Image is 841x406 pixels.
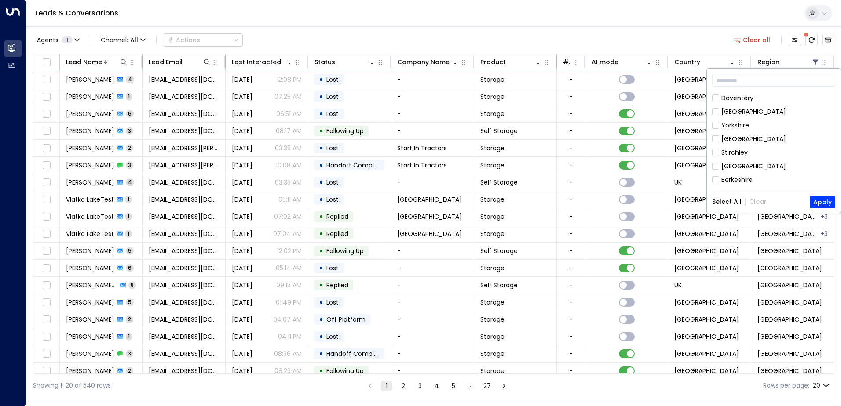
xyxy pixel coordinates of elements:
span: Vlatka LakeTest [66,195,114,204]
div: • [319,346,323,361]
span: Shropshire [757,281,822,290]
span: Aug 23, 2025 [232,366,252,375]
span: Wesley Shutt [66,178,114,187]
span: Toggle select row [41,366,52,377]
div: Yorkshire [721,121,749,130]
span: 1 [125,230,132,237]
span: Shropshire [757,264,822,272]
div: • [319,278,323,293]
span: Toggle select row [41,91,52,102]
div: • [319,209,323,224]
span: 3 [126,127,133,134]
div: - [569,92,573,101]
span: 1 [126,333,132,340]
a: Leads & Conversations [35,8,118,18]
td: - [391,174,474,191]
span: Handoff Completed [326,349,388,358]
span: Aug 12, 2025 [232,264,252,272]
button: page 1 [381,381,392,391]
span: Zakir Rahman [66,127,114,135]
span: Zoe Parry [66,75,114,84]
span: Storage [480,161,505,170]
span: Mar 10, 2025 [232,281,252,290]
span: United Kingdom [674,109,739,118]
span: 2 [126,367,133,374]
div: Country [674,57,736,67]
div: - [569,161,573,170]
span: 6 [126,110,134,117]
span: 4 [126,76,134,83]
div: Status [314,57,335,67]
span: Vlatka LakeTest [66,212,114,221]
span: Off Platform [326,315,366,324]
span: United Kingdom [674,298,739,307]
div: • [319,72,323,87]
span: Lost [326,178,339,187]
span: Storage [480,229,505,238]
button: Go to page 2 [398,381,409,391]
p: 10:08 AM [276,161,302,170]
span: Toni Bradshaw [66,349,114,358]
div: Yorkshire [712,121,835,130]
div: - [569,281,573,290]
span: United Kingdom [674,264,739,272]
span: Toggle select row [41,246,52,257]
span: Storage [480,298,505,307]
span: Jul 25, 2025 [232,75,252,84]
td: - [391,260,474,276]
span: vlatka.lake@space-station.co.uk [149,212,219,221]
span: Lost [326,332,339,341]
span: Shropshire [757,246,822,255]
span: Tracy Gollins [66,298,114,307]
span: victoria.m.evans25@gmail.com [149,332,219,341]
div: [GEOGRAPHIC_DATA] [712,162,835,171]
td: - [391,328,474,345]
span: Toggle select row [41,263,52,274]
span: trishsale23@gmail.com [149,281,219,290]
span: 1 [126,93,132,100]
span: United Kingdom [674,366,739,375]
span: Agents [37,37,59,43]
div: - [569,298,573,307]
div: Lead Name [66,57,102,67]
div: - [569,349,573,358]
span: vlatka.lake@space-station.co.uk [149,195,219,204]
div: • [319,226,323,241]
span: Replied [326,281,348,290]
span: Storage [480,366,505,375]
span: 1 [62,36,73,43]
span: There are new threads available. Refresh the grid to view the latest updates. [805,34,818,46]
p: 08:23 AM [274,366,302,375]
span: Toggle select row [41,194,52,205]
div: Company Name [397,57,450,67]
div: • [319,89,323,104]
div: Daventery [712,94,835,103]
span: United Kingdom [674,315,739,324]
span: ystwyth@live.co.uk [149,246,219,255]
span: earlybird3684@gmail.com [149,298,219,307]
div: • [319,363,323,378]
span: Shropshire [757,315,822,324]
button: Clear all [730,34,774,46]
span: Berkshire [757,212,819,221]
div: - [569,195,573,204]
div: Product [480,57,542,67]
span: Following Up [326,127,364,135]
div: • [319,141,323,156]
div: Last Interacted [232,57,294,67]
td: - [391,311,474,328]
span: Zarha_ali@hotmail.com [149,92,219,101]
div: • [319,295,323,310]
span: UK [674,281,682,290]
p: 04:11 PM [278,332,302,341]
span: Sep 18, 2025 [232,178,252,187]
div: • [319,175,323,190]
p: 05:14 AM [276,264,302,272]
span: Space Station [397,212,462,221]
div: Last Interacted [232,57,281,67]
td: - [391,294,474,311]
p: 03:35 AM [275,144,302,152]
div: - [569,246,573,255]
span: Replied [326,229,348,238]
span: Handoff Completed [326,161,388,170]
